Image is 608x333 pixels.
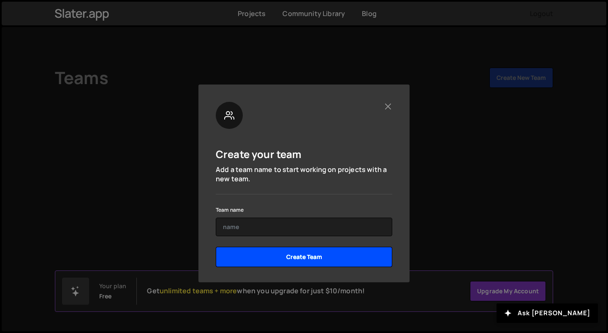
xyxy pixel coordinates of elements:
[497,303,598,323] button: Ask [PERSON_NAME]
[216,247,392,267] input: Create Team
[216,218,392,236] input: name
[216,165,392,184] p: Add a team name to start working on projects with a new team.
[383,102,392,111] button: Close
[216,147,302,161] h5: Create your team
[216,206,244,214] label: Team name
